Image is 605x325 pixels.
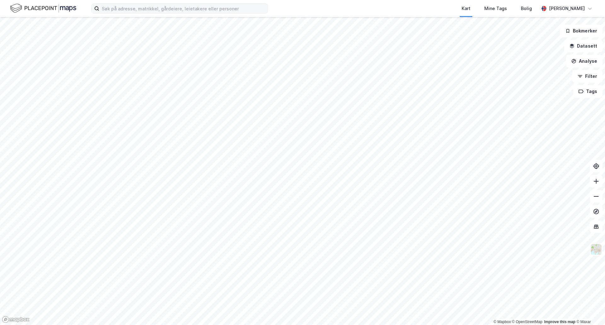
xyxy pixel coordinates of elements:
img: Z [590,243,602,255]
img: logo.f888ab2527a4732fd821a326f86c7f29.svg [10,3,76,14]
input: Søk på adresse, matrikkel, gårdeiere, leietakere eller personer [99,4,268,13]
a: Improve this map [544,320,575,324]
a: OpenStreetMap [512,320,543,324]
button: Analyse [566,55,602,67]
button: Tags [573,85,602,98]
button: Filter [572,70,602,83]
div: Kontrollprogram for chat [573,295,605,325]
iframe: Chat Widget [573,295,605,325]
a: Mapbox homepage [2,316,30,323]
div: [PERSON_NAME] [549,5,585,12]
a: Mapbox [493,320,511,324]
div: Kart [462,5,470,12]
div: Bolig [521,5,532,12]
div: Mine Tags [484,5,507,12]
button: Bokmerker [560,25,602,37]
button: Datasett [564,40,602,52]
